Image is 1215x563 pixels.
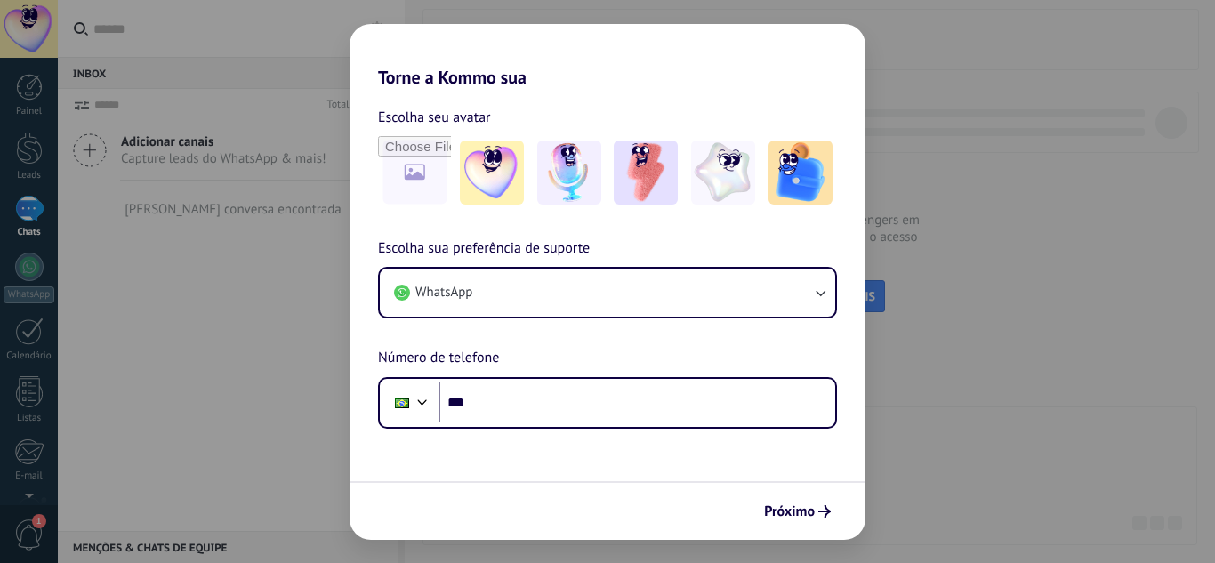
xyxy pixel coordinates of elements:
[768,141,833,205] img: -5.jpeg
[378,237,590,261] span: Escolha sua preferência de suporte
[756,496,839,527] button: Próximo
[537,141,601,205] img: -2.jpeg
[378,106,491,129] span: Escolha seu avatar
[378,347,499,370] span: Número de telefone
[385,384,419,422] div: Brazil: + 55
[380,269,835,317] button: WhatsApp
[614,141,678,205] img: -3.jpeg
[415,284,472,302] span: WhatsApp
[691,141,755,205] img: -4.jpeg
[764,505,815,518] span: Próximo
[350,24,865,88] h2: Torne a Kommo sua
[460,141,524,205] img: -1.jpeg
